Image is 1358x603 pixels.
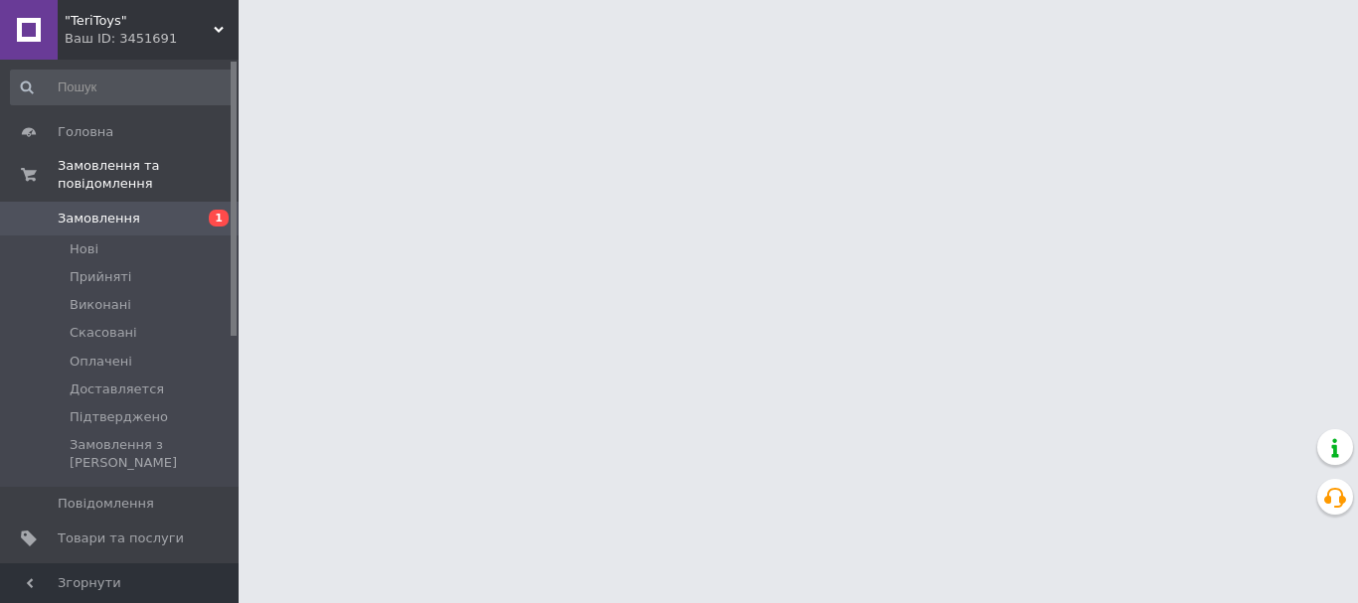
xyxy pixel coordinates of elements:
[70,380,164,398] span: Доставляется
[58,210,140,227] span: Замовлення
[10,70,235,105] input: Пошук
[58,123,113,141] span: Головна
[70,268,131,286] span: Прийняті
[70,408,168,426] span: Підтверджено
[65,12,214,30] span: "TeriToys"
[70,324,137,342] span: Скасовані
[70,296,131,314] span: Виконані
[65,30,239,48] div: Ваш ID: 3451691
[70,436,233,472] span: Замовлення з [PERSON_NAME]
[58,157,239,193] span: Замовлення та повідомлення
[70,353,132,371] span: Оплачені
[209,210,229,226] span: 1
[70,240,98,258] span: Нові
[58,529,184,547] span: Товари та послуги
[58,495,154,513] span: Повідомлення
